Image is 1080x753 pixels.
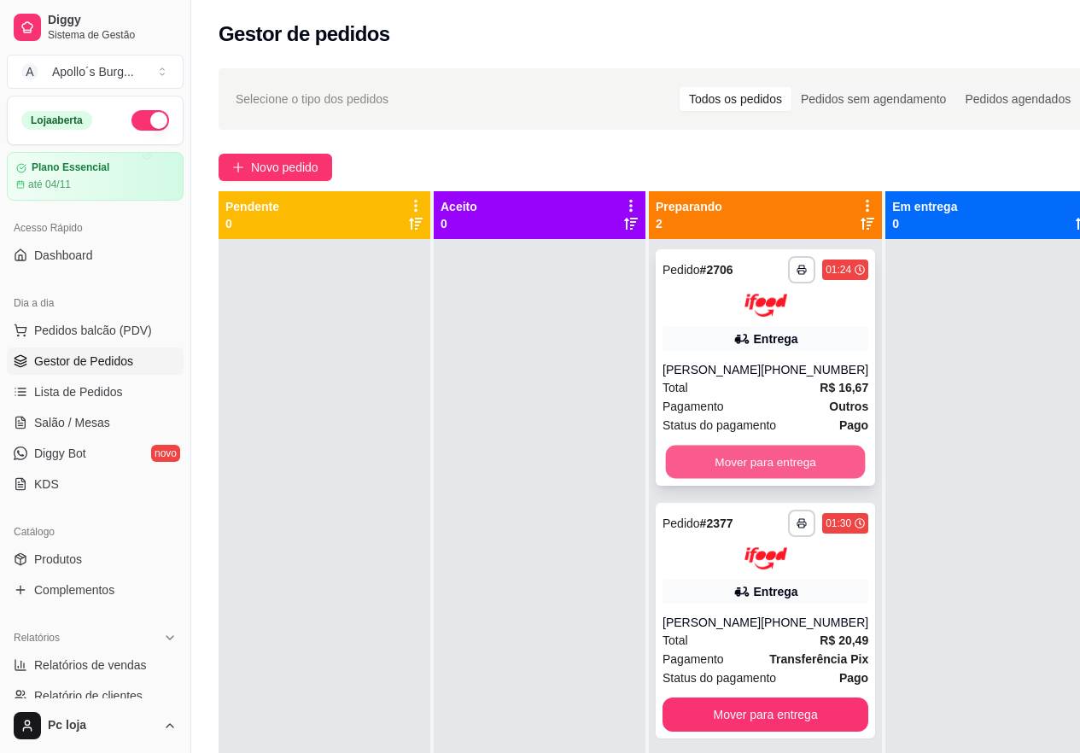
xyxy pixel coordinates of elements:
strong: R$ 16,67 [820,381,868,394]
button: Pedidos balcão (PDV) [7,317,184,344]
button: Select a team [7,55,184,89]
div: [PHONE_NUMBER] [761,614,868,631]
span: A [21,63,38,80]
span: Total [663,378,688,397]
h2: Gestor de pedidos [219,20,390,48]
span: Status do pagamento [663,668,776,687]
div: Catálogo [7,518,184,546]
div: Dia a dia [7,289,184,317]
span: Diggy [48,13,177,28]
span: Lista de Pedidos [34,383,123,400]
p: Preparando [656,198,722,215]
span: Diggy Bot [34,445,86,462]
span: Dashboard [34,247,93,264]
p: Em entrega [892,198,957,215]
span: Status do pagamento [663,416,776,435]
a: Diggy Botnovo [7,440,184,467]
p: Pendente [225,198,279,215]
span: Pagamento [663,650,724,668]
p: 0 [892,215,957,232]
span: Sistema de Gestão [48,28,177,42]
a: Lista de Pedidos [7,378,184,406]
button: Alterar Status [131,110,169,131]
span: Pedidos balcão (PDV) [34,322,152,339]
div: Loja aberta [21,111,92,130]
a: Plano Essencialaté 04/11 [7,152,184,201]
img: ifood [744,547,787,570]
div: Pedidos agendados [955,87,1080,111]
div: Entrega [754,330,798,347]
div: [PHONE_NUMBER] [761,361,868,378]
a: Relatório de clientes [7,682,184,709]
a: Salão / Mesas [7,409,184,436]
span: Relatório de clientes [34,687,143,704]
span: Relatórios de vendas [34,657,147,674]
p: 0 [441,215,477,232]
a: Gestor de Pedidos [7,347,184,375]
div: [PERSON_NAME] [663,614,761,631]
p: Aceito [441,198,477,215]
div: 01:24 [826,263,851,277]
a: KDS [7,470,184,498]
span: Novo pedido [251,158,318,177]
strong: Outros [829,400,868,413]
button: Pc loja [7,705,184,746]
span: Pedido [663,517,700,530]
a: Produtos [7,546,184,573]
a: Dashboard [7,242,184,269]
span: Pedido [663,263,700,277]
div: Apollo´s Burg ... [52,63,134,80]
span: Pagamento [663,397,724,416]
strong: R$ 20,49 [820,633,868,647]
div: 01:30 [826,517,851,530]
a: Complementos [7,576,184,604]
button: Mover para entrega [666,445,866,478]
span: Relatórios [14,631,60,645]
span: Pc loja [48,718,156,733]
span: Gestor de Pedidos [34,353,133,370]
span: KDS [34,476,59,493]
span: Salão / Mesas [34,414,110,431]
strong: Pago [839,671,868,685]
p: 0 [225,215,279,232]
span: Selecione o tipo dos pedidos [236,90,388,108]
a: Relatórios de vendas [7,651,184,679]
span: Complementos [34,581,114,598]
span: Produtos [34,551,82,568]
div: [PERSON_NAME] [663,361,761,378]
article: até 04/11 [28,178,71,191]
strong: Pago [839,418,868,432]
div: Entrega [754,583,798,600]
strong: # 2706 [700,263,733,277]
button: Novo pedido [219,154,332,181]
article: Plano Essencial [32,161,109,174]
div: Todos os pedidos [680,87,791,111]
strong: Transferência Pix [769,652,868,666]
img: ifood [744,294,787,317]
a: DiggySistema de Gestão [7,7,184,48]
button: Mover para entrega [663,698,868,732]
span: Total [663,631,688,650]
div: Acesso Rápido [7,214,184,242]
div: Pedidos sem agendamento [791,87,955,111]
strong: # 2377 [700,517,733,530]
p: 2 [656,215,722,232]
span: plus [232,161,244,173]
